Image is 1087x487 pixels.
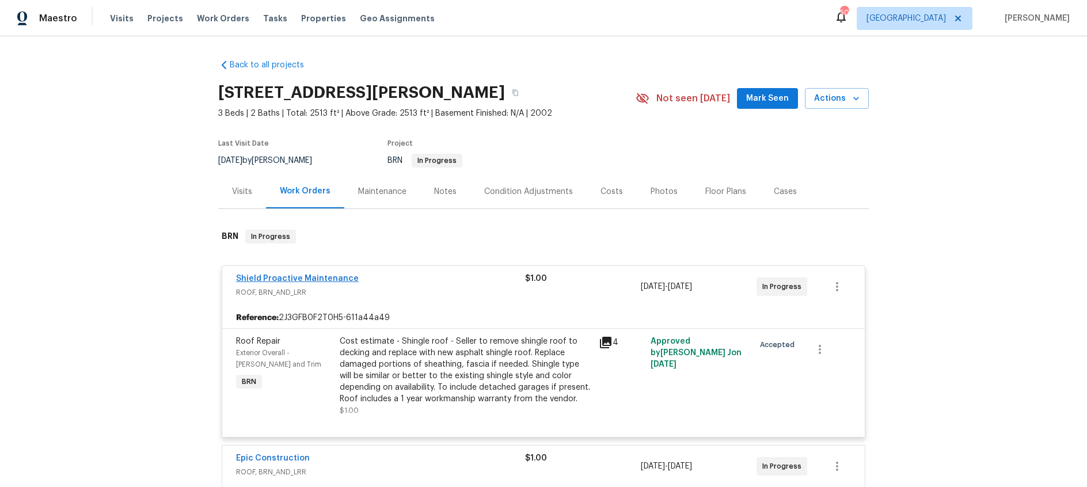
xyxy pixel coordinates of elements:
[651,186,678,197] div: Photos
[641,462,665,470] span: [DATE]
[656,93,730,104] span: Not seen [DATE]
[236,312,279,324] b: Reference:
[840,7,848,18] div: 50
[641,461,692,472] span: -
[525,275,547,283] span: $1.00
[39,13,77,24] span: Maestro
[280,185,330,197] div: Work Orders
[236,275,359,283] a: Shield Proactive Maintenance
[762,461,806,472] span: In Progress
[600,186,623,197] div: Costs
[218,59,329,71] a: Back to all projects
[263,14,287,22] span: Tasks
[340,407,359,414] span: $1.00
[805,88,869,109] button: Actions
[237,376,261,387] span: BRN
[218,154,326,168] div: by [PERSON_NAME]
[387,140,413,147] span: Project
[866,13,946,24] span: [GEOGRAPHIC_DATA]
[668,283,692,291] span: [DATE]
[358,186,406,197] div: Maintenance
[505,82,526,103] button: Copy Address
[705,186,746,197] div: Floor Plans
[222,307,865,328] div: 2J3GFB0F2T0H5-611a44a49
[222,230,238,243] h6: BRN
[1000,13,1070,24] span: [PERSON_NAME]
[434,186,457,197] div: Notes
[236,349,321,368] span: Exterior Overall - [PERSON_NAME] and Trim
[360,13,435,24] span: Geo Assignments
[246,231,295,242] span: In Progress
[641,283,665,291] span: [DATE]
[599,336,644,349] div: 4
[668,462,692,470] span: [DATE]
[774,186,797,197] div: Cases
[301,13,346,24] span: Properties
[641,281,692,292] span: -
[218,87,505,98] h2: [STREET_ADDRESS][PERSON_NAME]
[746,92,789,106] span: Mark Seen
[525,454,547,462] span: $1.00
[197,13,249,24] span: Work Orders
[340,336,592,405] div: Cost estimate - Shingle roof - Seller to remove shingle roof to decking and replace with new asph...
[236,466,525,478] span: ROOF, BRN_AND_LRR
[218,108,636,119] span: 3 Beds | 2 Baths | Total: 2513 ft² | Above Grade: 2513 ft² | Basement Finished: N/A | 2002
[218,140,269,147] span: Last Visit Date
[484,186,573,197] div: Condition Adjustments
[762,281,806,292] span: In Progress
[651,360,676,368] span: [DATE]
[110,13,134,24] span: Visits
[814,92,860,106] span: Actions
[236,454,310,462] a: Epic Construction
[760,339,799,351] span: Accepted
[218,157,242,165] span: [DATE]
[147,13,183,24] span: Projects
[737,88,798,109] button: Mark Seen
[236,337,280,345] span: Roof Repair
[232,186,252,197] div: Visits
[236,287,525,298] span: ROOF, BRN_AND_LRR
[651,337,742,368] span: Approved by [PERSON_NAME] J on
[218,218,869,255] div: BRN In Progress
[387,157,462,165] span: BRN
[413,157,461,164] span: In Progress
